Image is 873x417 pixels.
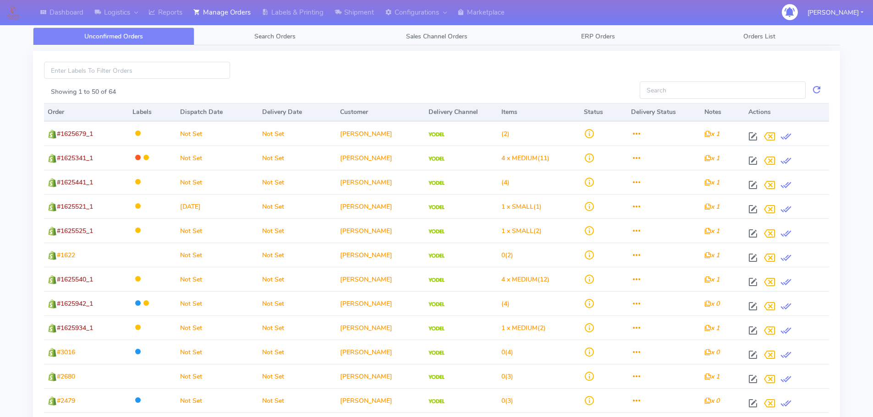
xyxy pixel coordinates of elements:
[425,103,498,121] th: Delivery Channel
[704,348,719,357] i: x 0
[336,121,424,146] td: [PERSON_NAME]
[57,372,75,381] span: #2680
[501,202,542,211] span: (1)
[176,315,258,340] td: Not Set
[704,202,719,211] i: x 1
[336,103,424,121] th: Customer
[254,32,296,41] span: Search Orders
[57,251,75,260] span: #1622
[704,154,719,162] i: x 1
[501,227,542,235] span: (2)
[258,364,336,388] td: Not Set
[501,154,538,162] span: 4 x MEDIUM
[627,103,701,121] th: Delivery Status
[428,205,445,210] img: Yodel
[258,103,336,121] th: Delivery Date
[336,146,424,170] td: [PERSON_NAME]
[501,227,533,235] span: 1 x SMALL
[258,267,336,291] td: Not Set
[176,243,258,267] td: Not Set
[501,275,549,284] span: (12)
[428,278,445,282] img: Yodel
[704,130,719,138] i: x 1
[129,103,176,121] th: Labels
[176,146,258,170] td: Not Set
[501,202,533,211] span: 1 x SMALL
[701,103,745,121] th: Notes
[176,388,258,412] td: Not Set
[501,372,513,381] span: (3)
[336,315,424,340] td: [PERSON_NAME]
[428,375,445,379] img: Yodel
[501,348,513,357] span: (4)
[336,340,424,364] td: [PERSON_NAME]
[501,275,538,284] span: 4 x MEDIUM
[704,396,719,405] i: x 0
[704,178,719,187] i: x 1
[258,218,336,243] td: Not Set
[428,181,445,185] img: Yodel
[501,130,510,138] span: (2)
[704,227,719,235] i: x 1
[428,399,445,404] img: Yodel
[176,121,258,146] td: Not Set
[84,32,143,41] span: Unconfirmed Orders
[336,170,424,194] td: [PERSON_NAME]
[176,364,258,388] td: Not Set
[501,396,513,405] span: (3)
[501,154,549,162] span: (11)
[501,396,505,405] span: 0
[428,157,445,161] img: Yodel
[501,251,513,260] span: (2)
[336,291,424,315] td: [PERSON_NAME]
[704,372,719,381] i: x 1
[745,103,829,121] th: Actions
[501,324,546,332] span: (2)
[57,324,93,332] span: #1625934_1
[176,194,258,218] td: [DATE]
[428,302,445,307] img: Yodel
[501,372,505,381] span: 0
[258,291,336,315] td: Not Set
[44,103,129,121] th: Order
[57,396,75,405] span: #2479
[704,299,719,308] i: x 0
[176,103,258,121] th: Dispatch Date
[336,364,424,388] td: [PERSON_NAME]
[258,170,336,194] td: Not Set
[336,267,424,291] td: [PERSON_NAME]
[176,291,258,315] td: Not Set
[176,218,258,243] td: Not Set
[428,254,445,258] img: Yodel
[501,178,510,187] span: (4)
[258,388,336,412] td: Not Set
[258,146,336,170] td: Not Set
[428,326,445,331] img: Yodel
[176,267,258,291] td: Not Set
[258,194,336,218] td: Not Set
[580,103,628,121] th: Status
[581,32,615,41] span: ERP Orders
[176,170,258,194] td: Not Set
[336,243,424,267] td: [PERSON_NAME]
[704,251,719,260] i: x 1
[57,348,75,357] span: #3016
[501,251,505,260] span: 0
[57,275,93,284] span: #1625540_1
[57,154,93,162] span: #1625341_1
[501,348,505,357] span: 0
[704,275,719,284] i: x 1
[258,340,336,364] td: Not Set
[51,87,116,97] label: Showing 1 to 50 of 64
[428,132,445,137] img: Yodel
[704,324,719,332] i: x 1
[57,178,93,187] span: #1625441_1
[336,194,424,218] td: [PERSON_NAME]
[501,324,538,332] span: 1 x MEDIUM
[640,81,806,98] input: Search
[258,121,336,146] td: Not Set
[57,202,93,211] span: #1625521_1
[57,130,93,138] span: #1625679_1
[258,243,336,267] td: Not Set
[743,32,775,41] span: Orders List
